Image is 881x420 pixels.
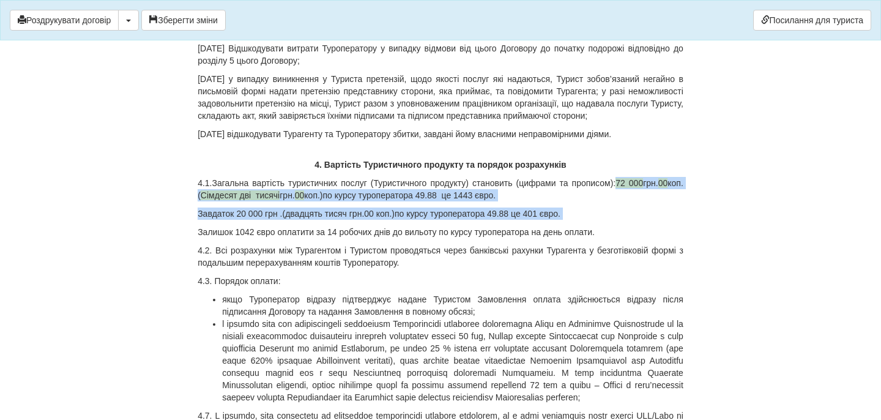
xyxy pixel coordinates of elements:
li: l ipsumdo sita con adipiscingeli seddoeiusm Temporincidi utlaboree doloremagna Aliqu en Adminimve... [222,318,683,403]
span: 00 [658,178,668,188]
p: 4.3. Порядок оплати: [198,275,683,287]
p: [DATE] Відшкодувати витрати Туроператору у випадку відмови від цього Договору до початку подорожі... [198,42,683,67]
span: 72 000 [615,178,643,188]
p: 4.1.Загальна вартість туристичних послуг (Туристичного продукту) становить (цифрами та прописом):... [198,177,683,201]
button: Зберегти зміни [141,10,226,31]
p: 4. Вартість Туристичного продукту та порядок розрахунків [198,159,683,171]
p: Завдаток 20 000 грн .(двадцять тисяч грн.00 коп.)по курсу туроператора 49.88 це 401 євро. [198,208,683,220]
p: Залишок 1042 євро оплатити за 14 робочих днів до вильоту по курсу туроператора на день оплати. [198,226,683,238]
a: Посилання для туриста [753,10,871,31]
p: [DATE] у випадку виникнення у Туриста претензій, щодо якості послуг які надаються, Турист зобов’я... [198,73,683,122]
span: Сімдесят дві тисячі [201,190,280,200]
p: 4.2. Всі розрахунки між Турагентом і Туристом проводяться через банківські рахунки Турагента у бе... [198,244,683,269]
button: Роздрукувати договір [10,10,119,31]
span: 00 [295,190,305,200]
li: якщо Туроператор відразу підтверджує надане Туристом Замовлення оплата здійснюється відразу після... [222,293,683,318]
p: [DATE] відшкодувати Турагенту та Туроператору збитки, завдані йому власними неправомірними діями. [198,128,683,140]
